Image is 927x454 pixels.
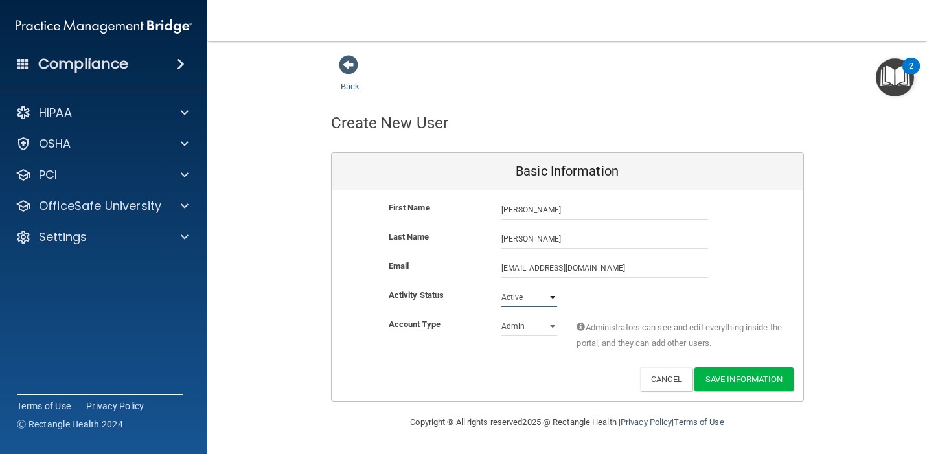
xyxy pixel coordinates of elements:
[39,167,57,183] p: PCI
[16,14,192,40] img: PMB logo
[16,167,189,183] a: PCI
[876,58,914,96] button: Open Resource Center, 2 new notifications
[621,417,672,427] a: Privacy Policy
[16,229,189,245] a: Settings
[38,55,128,73] h4: Compliance
[577,320,783,351] span: Administrators can see and edit everything inside the portal, and they can add other users.
[703,387,911,438] iframe: Drift Widget Chat Controller
[39,136,71,152] p: OSHA
[389,319,441,329] b: Account Type
[39,198,161,214] p: OfficeSafe University
[17,400,71,413] a: Terms of Use
[909,66,913,83] div: 2
[389,203,430,212] b: First Name
[331,115,449,131] h4: Create New User
[16,136,189,152] a: OSHA
[331,402,804,443] div: Copyright © All rights reserved 2025 @ Rectangle Health | |
[341,66,360,91] a: Back
[389,290,444,300] b: Activity Status
[16,198,189,214] a: OfficeSafe University
[332,153,803,190] div: Basic Information
[389,232,429,242] b: Last Name
[16,105,189,120] a: HIPAA
[640,367,692,391] button: Cancel
[694,367,794,391] button: Save Information
[39,105,72,120] p: HIPAA
[674,417,724,427] a: Terms of Use
[39,229,87,245] p: Settings
[17,418,123,431] span: Ⓒ Rectangle Health 2024
[389,261,409,271] b: Email
[86,400,144,413] a: Privacy Policy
